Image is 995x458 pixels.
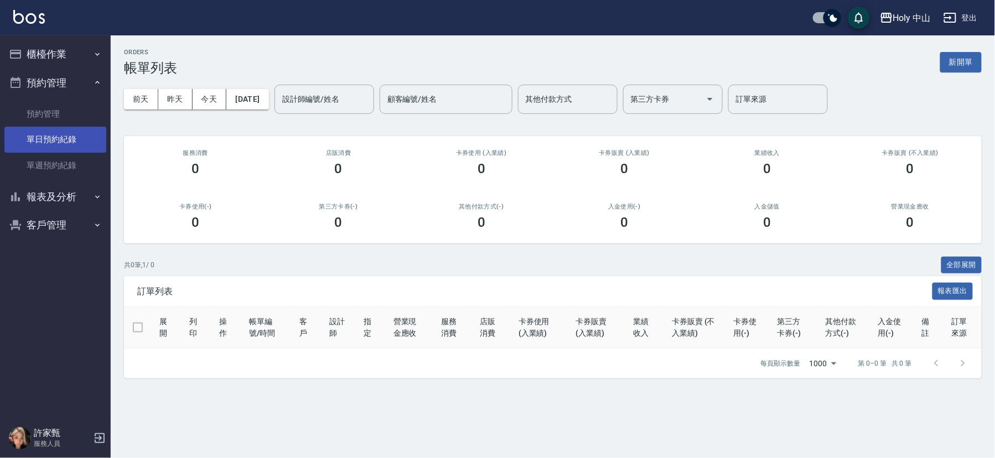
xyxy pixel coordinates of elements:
button: Holy 中山 [875,7,935,29]
h2: 入金使用(-) [566,203,682,210]
th: 業績收入 [624,307,663,348]
h2: 卡券使用(-) [137,203,253,210]
h2: 店販消費 [280,149,396,157]
div: 1000 [805,348,841,378]
th: 卡券販賣 (入業績) [567,307,625,348]
th: 帳單編號/時間 [240,307,291,348]
h3: 0 [478,161,485,176]
h3: 0 [764,215,771,230]
button: Open [701,90,719,108]
button: 新開單 [940,52,982,72]
th: 其他付款方式(-) [817,307,869,348]
img: Logo [13,10,45,24]
h3: 0 [764,161,771,176]
h2: 其他付款方式(-) [423,203,540,210]
h2: 卡券販賣 (不入業績) [852,149,968,157]
th: 展開 [151,307,180,348]
th: 備註 [913,307,943,348]
a: 單日預約紀錄 [4,127,106,152]
h3: 0 [906,161,914,176]
button: save [848,7,870,29]
th: 店販消費 [471,307,510,348]
div: Holy 中山 [893,11,931,25]
button: 櫃檯作業 [4,40,106,69]
button: [DATE] [226,89,268,110]
span: 訂單列表 [137,286,932,297]
th: 訂單來源 [943,307,982,348]
button: 客戶管理 [4,211,106,240]
th: 營業現金應收 [385,307,432,348]
th: 指定 [355,307,385,348]
a: 報表匯出 [932,285,973,296]
h2: 營業現金應收 [852,203,968,210]
button: 報表及分析 [4,183,106,211]
img: Person [9,427,31,449]
h3: 0 [478,215,485,230]
th: 列印 [180,307,210,348]
h2: 卡券使用 (入業績) [423,149,540,157]
h2: 第三方卡券(-) [280,203,396,210]
th: 入金使用(-) [869,307,913,348]
button: 登出 [939,8,982,28]
th: 操作 [210,307,240,348]
th: 第三方卡券(-) [769,307,817,348]
h3: 0 [191,215,199,230]
th: 卡券販賣 (不入業績) [663,307,725,348]
th: 服務消費 [432,307,471,348]
p: 第 0–0 筆 共 0 筆 [858,358,912,368]
button: 報表匯出 [932,283,973,300]
p: 每頁顯示數量 [761,358,801,368]
button: 前天 [124,89,158,110]
a: 新開單 [940,56,982,67]
button: 今天 [193,89,227,110]
h2: ORDERS [124,49,177,56]
th: 設計師 [320,307,355,348]
h3: 0 [335,215,343,230]
h3: 0 [620,161,628,176]
button: 昨天 [158,89,193,110]
h2: 業績收入 [709,149,825,157]
h3: 服務消費 [137,149,253,157]
button: 預約管理 [4,69,106,97]
a: 預約管理 [4,101,106,127]
h5: 許家甄 [34,428,90,439]
p: 服務人員 [34,439,90,449]
h3: 0 [191,161,199,176]
h3: 帳單列表 [124,60,177,76]
h3: 0 [335,161,343,176]
h2: 入金儲值 [709,203,825,210]
th: 客戶 [291,307,320,348]
a: 單週預約紀錄 [4,153,106,178]
th: 卡券使用 (入業績) [510,307,567,348]
th: 卡券使用(-) [725,307,769,348]
p: 共 0 筆, 1 / 0 [124,260,154,270]
h3: 0 [620,215,628,230]
h3: 0 [906,215,914,230]
button: 全部展開 [941,257,982,274]
h2: 卡券販賣 (入業績) [566,149,682,157]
